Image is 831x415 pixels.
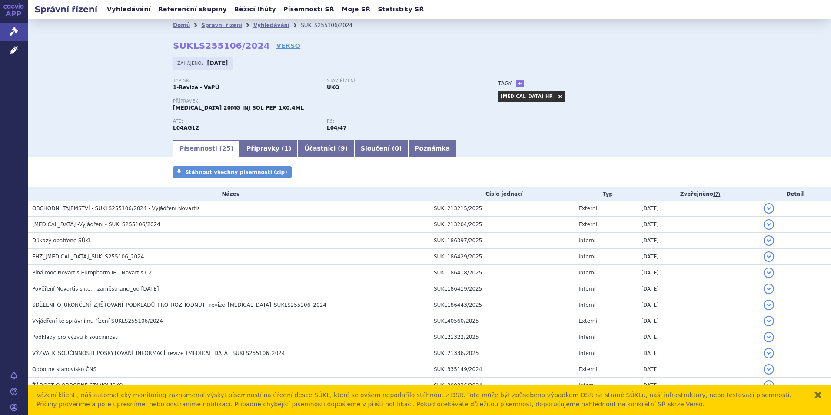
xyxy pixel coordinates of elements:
button: detail [764,316,774,326]
span: VÝZVA_K_SOUČINNOSTI_POSKYTOVÁNÍ_INFORMACÍ_revize_ofatumumab_SUKLS255106_2024 [32,350,285,356]
td: [DATE] [637,361,759,378]
a: Sloučení (0) [354,140,408,157]
td: [DATE] [637,265,759,281]
span: Interní [578,302,595,308]
p: Přípravek: [173,99,481,104]
td: SUKL186418/2025 [429,265,574,281]
span: Podklady pro výzvu k součinnosti [32,334,119,340]
p: Typ SŘ: [173,78,318,84]
td: SUKL186429/2025 [429,249,574,265]
button: detail [764,284,774,294]
span: Interní [578,270,595,276]
a: Běžící lhůty [232,3,279,15]
a: Statistiky SŘ [375,3,426,15]
h2: Správní řízení [28,3,104,15]
td: [DATE] [637,345,759,361]
button: detail [764,300,774,310]
td: [DATE] [637,281,759,297]
a: Referenční skupiny [156,3,229,15]
button: detail [764,268,774,278]
button: detail [764,251,774,262]
span: Vyjádření ke správnímu řízení SUKLS255106/2024 [32,318,163,324]
span: ŽÁDOST O ODBORNÉ STANOVISKO [32,382,123,388]
td: SUKL40560/2025 [429,313,574,329]
p: Stav řízení: [327,78,472,84]
td: [DATE] [637,201,759,217]
td: [DATE] [637,329,759,345]
span: 1 [284,145,289,152]
td: SUKL21336/2025 [429,345,574,361]
span: Interní [578,334,595,340]
span: SDĚLENÍ_O_UKONČENÍ_ZJIŠŤOVÁNÍ_PODKLADŮ_PRO_ROZHODNUTÍ_revize_ofatumumab_SUKLS255106_2024 [32,302,326,308]
p: ATC: [173,119,318,124]
td: SUKL213215/2025 [429,201,574,217]
td: SUKL309836/2024 [429,378,574,394]
span: 25 [222,145,230,152]
a: [MEDICAL_DATA] HR [498,91,555,102]
span: [MEDICAL_DATA] 20MG INJ SOL PEP 1X0,4ML [173,105,304,111]
a: VERSO [276,41,300,50]
span: Odborné stanovisko ČNS [32,366,96,372]
strong: SUKLS255106/2024 [173,40,270,51]
div: Vážení klienti, náš automatický monitoring zaznamenal výskyt písemností na úřední desce SÚKL, kte... [37,391,805,409]
strong: UKO [327,84,339,90]
strong: OFATUMUMAB [173,125,199,131]
strong: [DATE] [207,60,228,66]
p: RS: [327,119,472,124]
a: + [516,80,524,87]
td: SUKL213204/2025 [429,217,574,233]
th: Detail [759,187,831,201]
a: Domů [173,22,190,28]
button: detail [764,219,774,230]
a: Správní řízení [201,22,242,28]
span: 9 [341,145,345,152]
a: Přípravky (1) [240,140,298,157]
td: SUKL335149/2024 [429,361,574,378]
th: Typ [574,187,637,201]
h3: Tagy [498,78,512,89]
td: SUKL21322/2025 [429,329,574,345]
li: SUKLS255106/2024 [301,19,364,32]
td: [DATE] [637,313,759,329]
span: FHZ_ofatumumab_SUKLS255106_2024 [32,254,144,260]
abbr: (?) [713,191,720,197]
button: detail [764,348,774,358]
span: Interní [578,238,595,244]
td: [DATE] [637,233,759,249]
span: 0 [395,145,399,152]
span: Interní [578,286,595,292]
span: Interní [578,254,595,260]
span: OBCHODNÍ TAJEMSTVÍ - SUKLS255106/2024 - Vyjádření Novartis [32,205,200,211]
td: [DATE] [637,378,759,394]
td: SUKL186397/2025 [429,233,574,249]
span: Externí [578,205,597,211]
span: Externí [578,318,597,324]
span: Externí [578,366,597,372]
td: [DATE] [637,297,759,313]
span: Externí [578,221,597,228]
span: Ofatumumab -Vyjádření - SUKLS255106/2024 [32,221,160,228]
span: Zahájeno: [177,60,205,67]
button: detail [764,364,774,375]
button: detail [764,332,774,342]
td: [DATE] [637,217,759,233]
a: Písemnosti (25) [173,140,240,157]
a: Stáhnout všechny písemnosti (zip) [173,166,292,178]
button: detail [764,380,774,391]
strong: léčivé přípravky s obsahem léčivé látky ofatumumab (ATC L04AA52) [327,125,346,131]
button: detail [764,235,774,246]
th: Název [28,187,429,201]
strong: 1-Revize - VaPÚ [173,84,219,90]
a: Poznámka [408,140,456,157]
a: Vyhledávání [104,3,153,15]
span: Interní [578,350,595,356]
td: [DATE] [637,249,759,265]
span: Interní [578,382,595,388]
td: SUKL186443/2025 [429,297,574,313]
td: SUKL186419/2025 [429,281,574,297]
th: Číslo jednací [429,187,574,201]
a: Písemnosti SŘ [281,3,337,15]
button: detail [764,203,774,214]
span: Pověření Novartis s.r.o. - zaměstnanci_od 12.03.2025 [32,286,159,292]
a: Moje SŘ [339,3,373,15]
